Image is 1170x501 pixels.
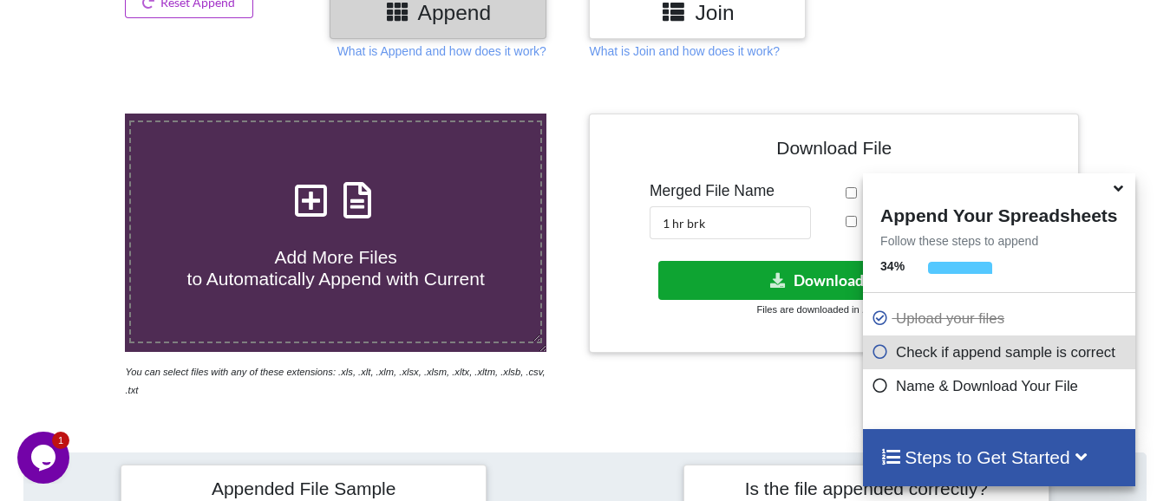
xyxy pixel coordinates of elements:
[863,232,1134,250] p: Follow these steps to append
[757,304,912,315] small: Files are downloaded in .xlsx format
[872,308,1130,329] p: Upload your files
[696,478,1036,499] h4: Is the file appended correctly?
[857,185,990,202] span: Remove Duplicates
[650,206,811,239] input: Enter File Name
[650,182,811,200] h5: Merged File Name
[602,127,1066,176] h4: Download File
[857,214,1016,231] span: Add Source File Names
[17,432,73,484] iframe: chat widget
[589,42,779,60] p: What is Join and how does it work?
[863,200,1134,226] h4: Append Your Spreadsheets
[880,259,905,273] b: 34 %
[872,375,1130,397] p: Name & Download Your File
[658,261,1006,300] button: Download File
[187,247,485,289] span: Add More Files to Automatically Append with Current
[337,42,546,60] p: What is Append and how does it work?
[880,446,1117,468] h4: Steps to Get Started
[125,367,545,395] i: You can select files with any of these extensions: .xls, .xlt, .xlm, .xlsx, .xlsm, .xltx, .xltm, ...
[872,342,1130,363] p: Check if append sample is correct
